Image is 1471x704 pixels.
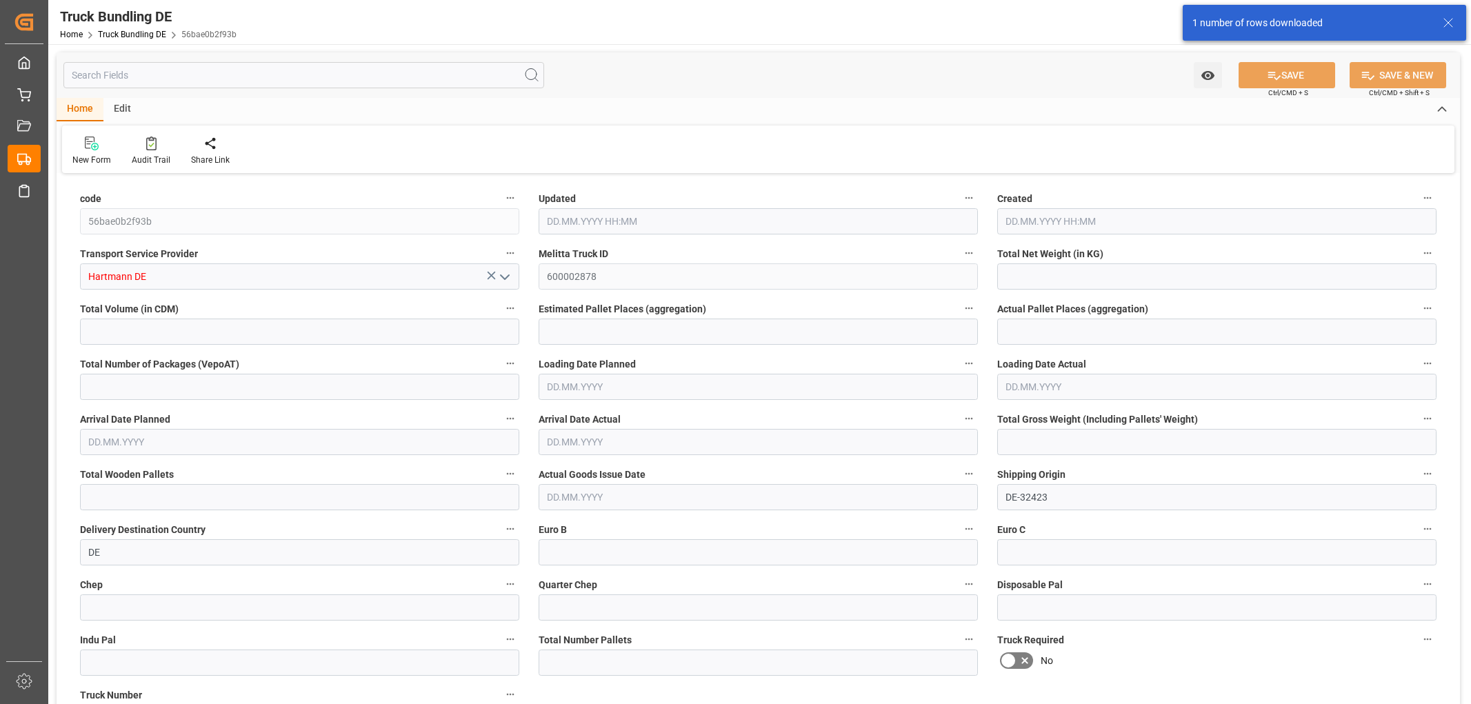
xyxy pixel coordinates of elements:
span: Delivery Destination Country [80,523,206,537]
button: Arrival Date Planned [501,410,519,428]
span: Quarter Chep [539,578,597,592]
button: Created [1419,189,1437,207]
span: Truck Number [80,688,142,703]
span: Actual Goods Issue Date [539,467,646,482]
button: Truck Number [501,685,519,703]
span: No [1041,654,1053,668]
button: open menu [1194,62,1222,88]
span: Arrival Date Actual [539,412,621,427]
span: Total Number Pallets [539,633,632,647]
span: Ctrl/CMD + Shift + S [1369,88,1430,98]
span: Chep [80,578,103,592]
span: code [80,192,101,206]
button: Quarter Chep [960,575,978,593]
button: Arrival Date Actual [960,410,978,428]
div: 1 number of rows downloaded [1192,16,1430,30]
button: Delivery Destination Country [501,520,519,538]
span: Melitta Truck ID [539,247,608,261]
button: Loading Date Actual [1419,354,1437,372]
span: Total Net Weight (in KG) [997,247,1103,261]
span: Disposable Pal [997,578,1063,592]
span: Total Wooden Pallets [80,467,174,482]
a: Truck Bundling DE [98,30,166,39]
button: Total Gross Weight (Including Pallets' Weight) [1419,410,1437,428]
button: SAVE & NEW [1350,62,1446,88]
button: Shipping Origin [1419,465,1437,483]
button: Estimated Pallet Places (aggregation) [960,299,978,317]
button: Euro C [1419,520,1437,538]
span: Ctrl/CMD + S [1268,88,1308,98]
button: Total Number of Packages (VepoAT) [501,354,519,372]
span: Total Volume (in CDM) [80,302,179,316]
span: Estimated Pallet Places (aggregation) [539,302,706,316]
span: Transport Service Provider [80,247,198,261]
button: Loading Date Planned [960,354,978,372]
button: Updated [960,189,978,207]
div: Edit [103,98,141,121]
button: Melitta Truck ID [960,244,978,262]
span: Euro B [539,523,567,537]
button: Disposable Pal [1419,575,1437,593]
span: Euro C [997,523,1025,537]
input: DD.MM.YYYY [539,429,978,455]
span: Truck Required [997,633,1064,647]
button: Total Net Weight (in KG) [1419,244,1437,262]
input: DD.MM.YYYY [539,374,978,400]
div: Audit Trail [132,154,170,166]
input: DD.MM.YYYY [539,484,978,510]
span: Arrival Date Planned [80,412,170,427]
button: Actual Pallet Places (aggregation) [1419,299,1437,317]
span: Indu Pal [80,633,116,647]
button: Total Volume (in CDM) [501,299,519,317]
span: Total Gross Weight (Including Pallets' Weight) [997,412,1198,427]
input: DD.MM.YYYY [80,429,519,455]
button: code [501,189,519,207]
span: Loading Date Actual [997,357,1086,372]
button: Actual Goods Issue Date [960,465,978,483]
button: open menu [494,266,514,288]
button: Total Number Pallets [960,630,978,648]
span: Shipping Origin [997,467,1065,482]
span: Updated [539,192,576,206]
button: Transport Service Provider [501,244,519,262]
input: DD.MM.YYYY HH:MM [997,208,1437,234]
div: New Form [72,154,111,166]
span: Loading Date Planned [539,357,636,372]
button: Chep [501,575,519,593]
button: Truck Required [1419,630,1437,648]
button: Total Wooden Pallets [501,465,519,483]
div: Truck Bundling DE [60,6,237,27]
input: DD.MM.YYYY [997,374,1437,400]
span: Created [997,192,1032,206]
button: Indu Pal [501,630,519,648]
div: Share Link [191,154,230,166]
input: DD.MM.YYYY HH:MM [539,208,978,234]
input: Search Fields [63,62,544,88]
span: Total Number of Packages (VepoAT) [80,357,239,372]
button: SAVE [1239,62,1335,88]
span: Actual Pallet Places (aggregation) [997,302,1148,316]
a: Home [60,30,83,39]
div: Home [57,98,103,121]
button: Euro B [960,520,978,538]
